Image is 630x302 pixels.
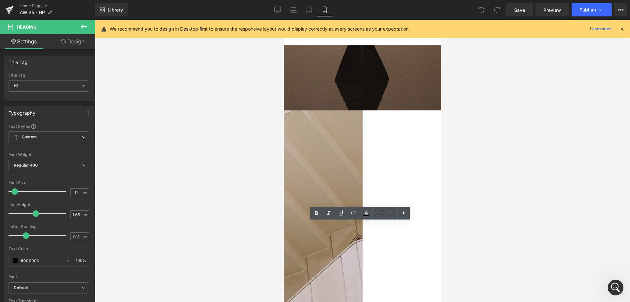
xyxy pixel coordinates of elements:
[17,24,37,30] span: Heading
[9,202,89,207] div: Line Height
[83,191,88,195] span: px
[21,257,63,264] input: Color
[9,274,89,279] div: Font
[108,7,123,13] span: Library
[491,3,504,16] button: Redo
[270,3,285,16] a: Desktop
[285,3,301,16] a: Laptop
[514,7,525,13] span: Save
[535,3,569,16] a: Preview
[543,7,561,13] span: Preview
[110,25,410,33] p: We recommend you to design in Desktop first to ensure the responsive layout would display correct...
[284,20,441,302] iframe: To enrich screen reader interactions, please activate Accessibility in Grammarly extension settings
[317,3,333,16] a: Mobile
[572,3,612,16] button: Publish
[9,152,89,157] div: Font Weight
[14,285,28,291] i: Default
[614,3,627,16] button: More
[83,213,88,217] span: em
[301,3,317,16] a: Tablet
[22,134,37,140] b: Custom
[83,235,88,239] span: px
[9,224,89,229] div: Letter Spacing
[20,3,95,9] a: Home Pages
[95,3,128,16] a: New Library
[9,106,35,116] div: Typography
[587,25,614,33] a: Learn more
[9,180,89,185] div: Font Size
[9,56,28,65] div: Title Tag
[9,73,89,78] div: Title Tag
[9,246,89,251] div: Text Color
[14,163,38,168] b: Regular 400
[9,124,89,129] div: Text Styles
[475,3,488,16] button: Undo
[20,10,45,15] span: AW 25 - HP
[608,280,623,295] iframe: Intercom live chat
[73,255,89,267] div: %
[49,34,96,49] a: Design
[579,7,596,12] span: Publish
[14,83,18,88] b: H1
